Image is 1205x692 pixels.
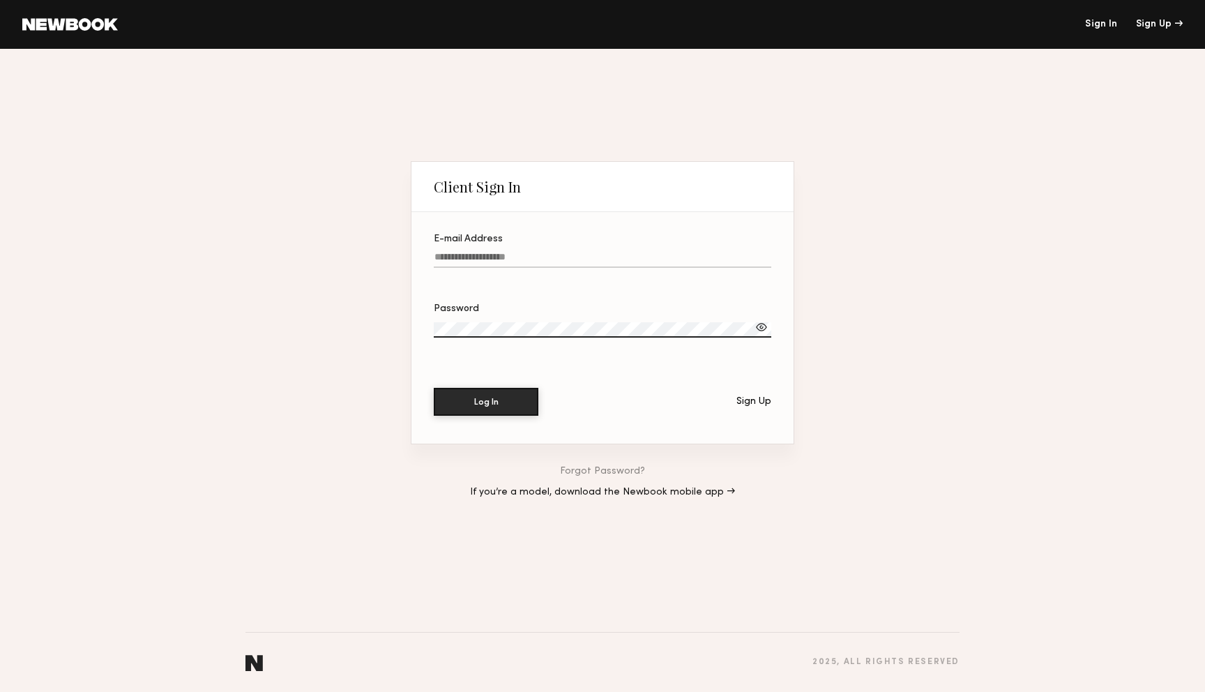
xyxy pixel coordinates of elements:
[1136,20,1183,29] div: Sign Up
[434,234,771,244] div: E-mail Address
[434,388,538,416] button: Log In
[560,467,645,476] a: Forgot Password?
[434,304,771,314] div: Password
[470,488,735,497] a: If you’re a model, download the Newbook mobile app →
[434,252,771,268] input: E-mail Address
[434,322,771,338] input: Password
[736,397,771,407] div: Sign Up
[434,179,521,195] div: Client Sign In
[1085,20,1117,29] a: Sign In
[812,658,960,667] div: 2025 , all rights reserved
